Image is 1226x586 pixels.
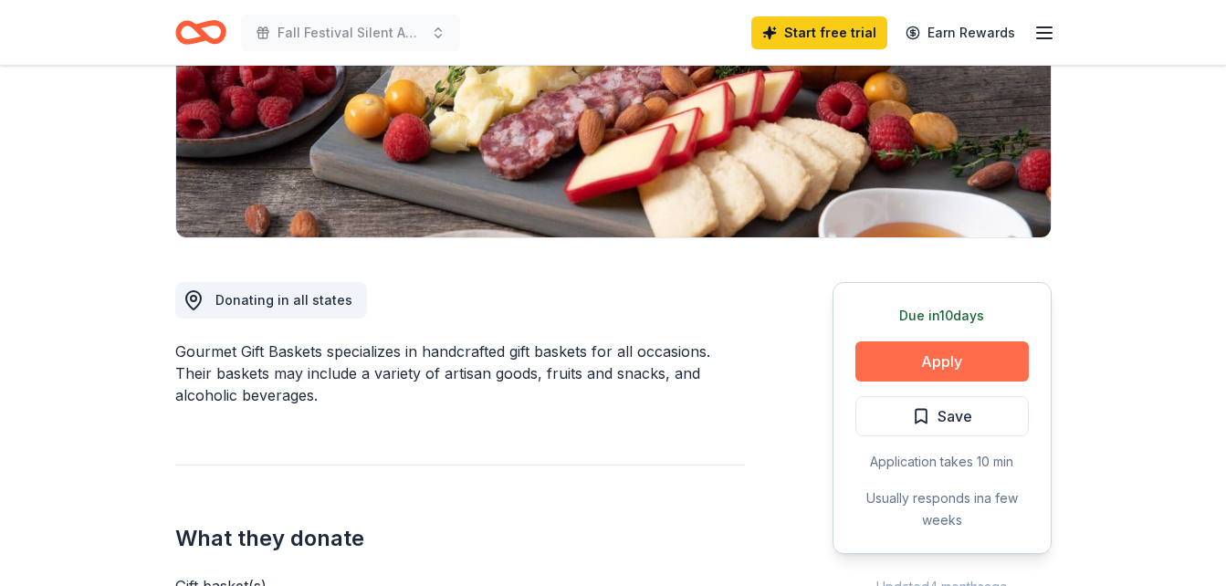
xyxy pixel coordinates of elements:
a: Start free trial [751,16,887,49]
a: Home [175,11,226,54]
span: Save [938,404,972,428]
div: Application takes 10 min [855,451,1029,473]
div: Due in 10 days [855,305,1029,327]
div: Usually responds in a few weeks [855,487,1029,531]
button: Save [855,396,1029,436]
a: Earn Rewards [895,16,1026,49]
div: Gourmet Gift Baskets specializes in handcrafted gift baskets for all occasions. Their baskets may... [175,340,745,406]
h2: What they donate [175,524,745,553]
button: Apply [855,341,1029,382]
span: Donating in all states [215,292,352,308]
span: Fall Festival Silent Auction [278,22,424,44]
button: Fall Festival Silent Auction [241,15,460,51]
